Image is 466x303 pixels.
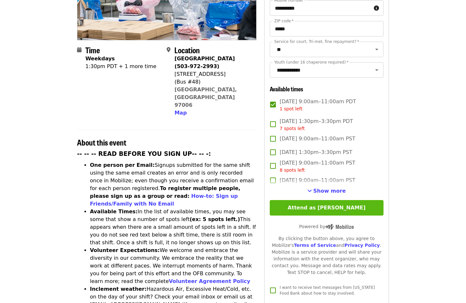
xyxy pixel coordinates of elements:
span: Time [85,44,100,56]
a: Privacy Policy [345,243,380,248]
strong: Weekdays [85,56,115,62]
strong: Volunteer Expectations: [90,247,160,253]
span: [DATE] 9:00am–11:00am PST [280,159,355,174]
span: Powered by [299,224,354,229]
i: circle-info icon [374,5,379,11]
label: Service for court, Tri-met, fine repayment? [274,40,359,44]
li: Signups submitted for the same shift using the same email creates an error and is only recorded o... [90,161,257,208]
i: map-marker-alt icon [167,47,170,53]
input: Mobile number [270,0,371,16]
img: Powered by Mobilize [325,224,354,230]
strong: One person per Email: [90,162,155,168]
strong: [GEOGRAPHIC_DATA] (503-972-2993) [174,56,235,69]
span: 7 spots left [280,126,305,131]
strong: (ex: 5 spots left.) [189,216,240,222]
input: ZIP code [270,21,383,36]
span: Location [174,44,200,56]
button: See more timeslots [307,187,346,195]
button: Attend as [PERSON_NAME] [270,200,383,216]
button: Open [372,45,381,54]
span: I want to receive text messages from [US_STATE] Food Bank about how to stay involved. [280,285,375,296]
li: We welcome and embrace the diversity in our community. We embrace the reality that we work at dif... [90,247,257,285]
span: [DATE] 9:00am–11:00am PST [280,177,355,184]
span: [DATE] 1:30pm–3:30pm PDT [280,117,353,132]
a: [GEOGRAPHIC_DATA], [GEOGRAPHIC_DATA] 97006 [174,86,237,108]
span: Show more [313,188,346,194]
span: Map [174,110,187,116]
a: Terms of Service [294,243,336,248]
a: Volunteer Agreement Policy [169,278,250,284]
li: In the list of available times, you may see some that show a number of spots left This appears wh... [90,208,257,247]
strong: Inclement weather: [90,286,147,292]
strong: To register multiple people, please sign up as a group or read: [90,185,240,199]
a: How-to: Sign up Friends/Family with No Email [90,193,238,207]
strong: Available Times: [90,208,138,215]
span: 1 spot left [280,106,303,111]
button: Map [174,109,187,117]
strong: -- -- -- READ BEFORE YOU SIGN UP-- -- -: [77,150,211,157]
label: ZIP code [274,19,294,23]
div: [STREET_ADDRESS] [174,70,251,78]
div: (Bus #48) [174,78,251,86]
span: 8 spots left [280,167,305,173]
button: Open [372,66,381,75]
span: [DATE] 9:00am–11:00am PDT [280,98,356,112]
div: 1:30pm PDT + 1 more time [85,63,156,70]
i: calendar icon [77,47,82,53]
div: By clicking the button above, you agree to Mobilize's and . Mobilize is a service provider and wi... [270,235,383,276]
span: [DATE] 1:30pm–3:30pm PST [280,148,352,156]
span: Available times [270,85,303,93]
label: Youth (under 16 chaperone required) [274,60,348,64]
span: [DATE] 9:00am–11:00am PST [280,135,355,143]
span: About this event [77,136,126,148]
